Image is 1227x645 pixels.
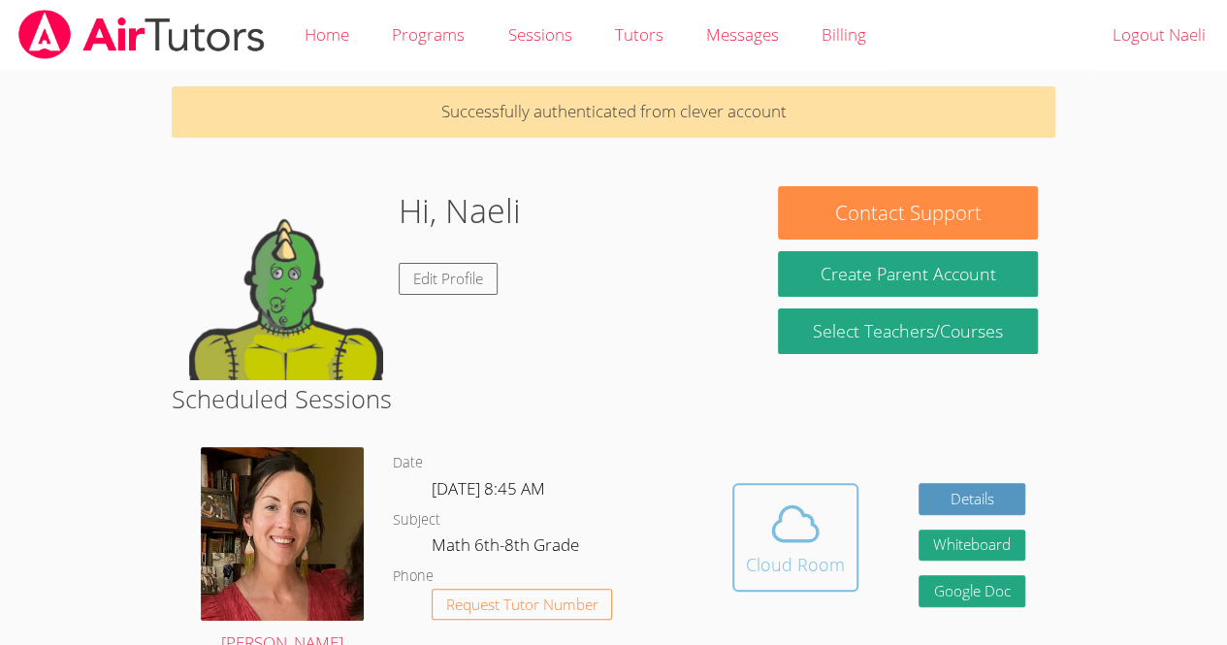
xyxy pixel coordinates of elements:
dt: Phone [393,564,434,589]
a: Details [919,483,1025,515]
span: Messages [706,23,779,46]
img: default.png [189,186,383,380]
button: Cloud Room [732,483,858,592]
span: [DATE] 8:45 AM [432,477,545,500]
button: Whiteboard [919,530,1025,562]
button: Contact Support [778,186,1037,240]
p: Successfully authenticated from clever account [172,86,1055,138]
img: airtutors_banner-c4298cdbf04f3fff15de1276eac7730deb9818008684d7c2e4769d2f7ddbe033.png [16,10,267,59]
h1: Hi, Naeli [399,186,521,236]
span: Request Tutor Number [446,597,598,612]
button: Create Parent Account [778,251,1037,297]
a: Google Doc [919,575,1025,607]
div: Cloud Room [746,551,845,578]
button: Request Tutor Number [432,589,613,621]
dd: Math 6th-8th Grade [432,532,583,564]
a: Select Teachers/Courses [778,308,1037,354]
a: Edit Profile [399,263,498,295]
dt: Date [393,451,423,475]
dt: Subject [393,508,440,532]
h2: Scheduled Sessions [172,380,1055,417]
img: IMG_4957.jpeg [201,447,364,620]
